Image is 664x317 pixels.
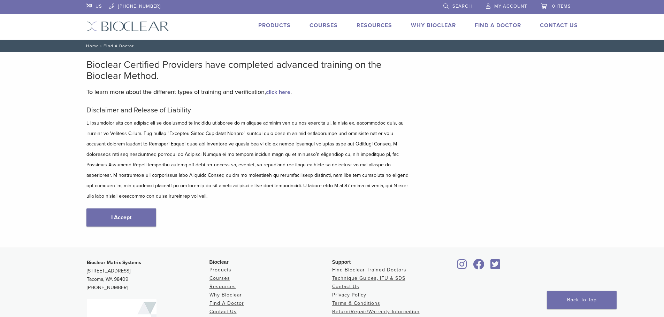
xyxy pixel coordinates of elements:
span: 0 items [552,3,571,9]
p: [STREET_ADDRESS] Tacoma, WA 98409 [PHONE_NUMBER] [87,259,209,292]
span: Search [452,3,472,9]
a: Contact Us [332,284,359,290]
span: / [99,44,104,48]
a: Return/Repair/Warranty Information [332,309,420,315]
a: Terms & Conditions [332,300,380,306]
a: Bioclear [471,263,487,270]
span: Support [332,259,351,265]
a: Why Bioclear [209,292,242,298]
a: Bioclear [455,263,470,270]
span: My Account [494,3,527,9]
a: Privacy Policy [332,292,366,298]
a: Why Bioclear [411,22,456,29]
a: Products [258,22,291,29]
a: Find A Doctor [475,22,521,29]
p: L ipsumdolor sita con adipisc eli se doeiusmod te Incididu utlaboree do m aliquae adminim ven qu ... [86,118,411,201]
nav: Find A Doctor [81,40,583,52]
a: Contact Us [540,22,578,29]
a: Technique Guides, IFU & SDS [332,275,405,281]
span: Bioclear [209,259,229,265]
a: click here [266,89,290,96]
p: To learn more about the different types of training and verification, . [86,87,411,97]
a: Find Bioclear Trained Doctors [332,267,406,273]
strong: Bioclear Matrix Systems [87,260,141,266]
img: Bioclear [86,21,169,31]
a: Find A Doctor [209,300,244,306]
a: Bioclear [488,263,503,270]
a: I Accept [86,208,156,227]
a: Home [84,43,99,48]
h5: Disclaimer and Release of Liability [86,106,411,114]
a: Courses [209,275,230,281]
a: Products [209,267,231,273]
a: Resources [209,284,236,290]
a: Courses [310,22,338,29]
h2: Bioclear Certified Providers have completed advanced training on the Bioclear Method. [86,59,411,81]
a: Resources [357,22,392,29]
a: Contact Us [209,309,237,315]
a: Back To Top [547,291,617,309]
